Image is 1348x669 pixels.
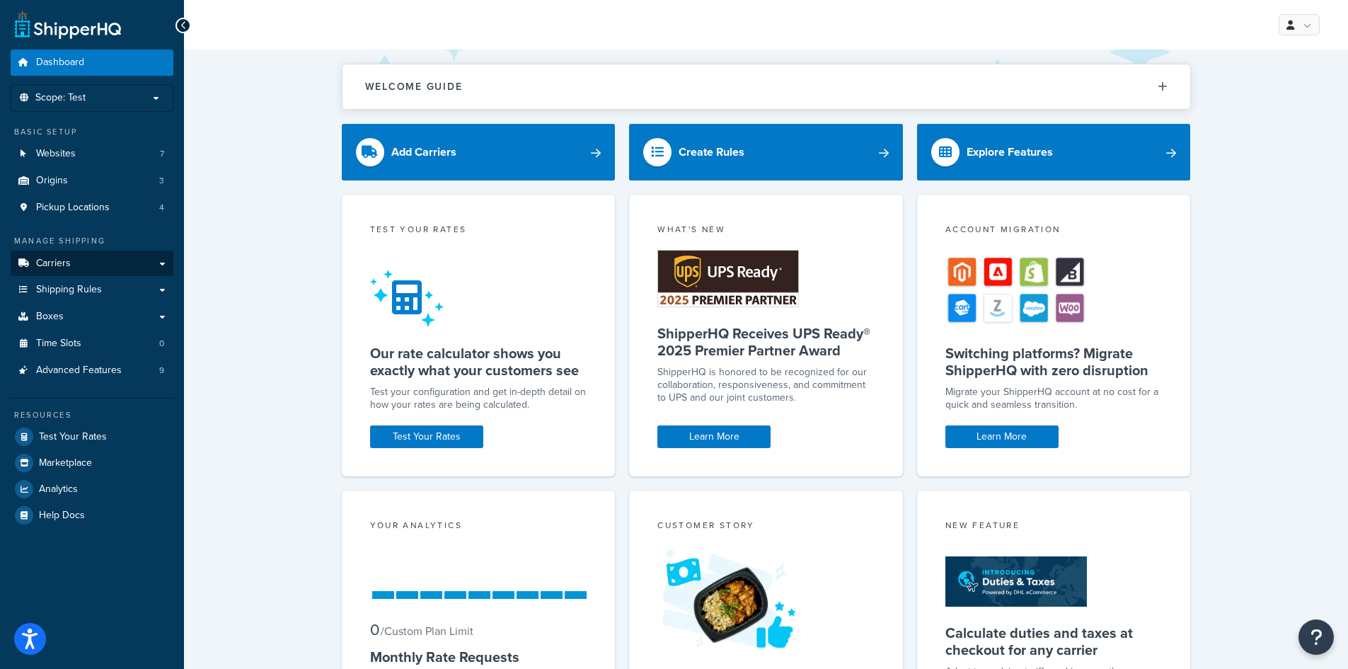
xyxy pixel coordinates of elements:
[36,311,64,323] span: Boxes
[11,358,173,384] li: Advanced Features
[11,277,173,303] a: Shipping Rules
[11,141,173,167] a: Websites7
[11,195,173,221] a: Pickup Locations4
[391,142,456,162] div: Add Carriers
[36,148,76,160] span: Websites
[159,175,164,187] span: 3
[36,338,81,350] span: Time Slots
[159,202,164,214] span: 4
[365,81,463,92] h2: Welcome Guide
[11,168,173,194] li: Origins
[370,618,379,641] span: 0
[11,424,173,450] a: Test Your Rates
[342,124,616,181] a: Add Carriers
[11,503,173,528] a: Help Docs
[370,345,587,379] h5: Our rate calculator shows you exactly what your customers see
[967,142,1053,162] div: Explore Features
[945,425,1059,448] a: Learn More
[945,223,1163,239] div: Account Migration
[945,386,1163,411] div: Migrate your ShipperHQ account at no cost for a quick and seamless transition.
[36,175,68,187] span: Origins
[917,124,1191,181] a: Explore Features
[945,519,1163,535] div: New Feature
[679,142,744,162] div: Create Rules
[11,126,173,138] div: Basic Setup
[39,457,92,469] span: Marketplace
[370,519,587,535] div: Your Analytics
[657,519,875,535] div: Customer Story
[945,624,1163,658] h5: Calculate duties and taxes at checkout for any carrier
[629,124,903,181] a: Create Rules
[36,365,122,377] span: Advanced Features
[11,50,173,76] a: Dashboard
[11,450,173,476] a: Marketplace
[657,425,771,448] a: Learn More
[11,251,173,277] a: Carriers
[370,223,587,239] div: Test your rates
[39,431,107,443] span: Test Your Rates
[36,284,102,296] span: Shipping Rules
[657,366,875,404] p: ShipperHQ is honored to be recognized for our collaboration, responsiveness, and commitment to UP...
[11,195,173,221] li: Pickup Locations
[11,331,173,357] a: Time Slots0
[35,92,86,104] span: Scope: Test
[160,148,164,160] span: 7
[370,425,483,448] a: Test Your Rates
[11,304,173,330] a: Boxes
[1298,619,1334,655] button: Open Resource Center
[11,141,173,167] li: Websites
[657,325,875,359] h5: ShipperHQ Receives UPS Ready® 2025 Premier Partner Award
[159,338,164,350] span: 0
[36,202,110,214] span: Pickup Locations
[39,510,85,522] span: Help Docs
[11,168,173,194] a: Origins3
[945,345,1163,379] h5: Switching platforms? Migrate ShipperHQ with zero disruption
[11,235,173,247] div: Manage Shipping
[370,648,587,665] h5: Monthly Rate Requests
[11,358,173,384] a: Advanced Features9
[381,623,473,639] small: / Custom Plan Limit
[11,476,173,502] a: Analytics
[36,57,84,69] span: Dashboard
[370,386,587,411] div: Test your configuration and get in-depth detail on how your rates are being calculated.
[36,258,71,270] span: Carriers
[657,223,875,239] div: What's New
[159,365,164,377] span: 9
[11,409,173,421] div: Resources
[39,484,78,496] span: Analytics
[342,64,1190,109] button: Welcome Guide
[11,331,173,357] li: Time Slots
